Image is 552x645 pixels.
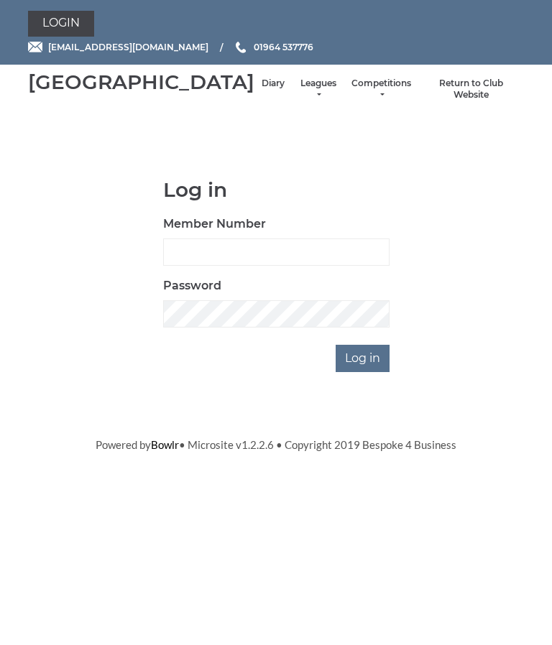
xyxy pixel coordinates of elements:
div: [GEOGRAPHIC_DATA] [28,71,254,93]
a: Email [EMAIL_ADDRESS][DOMAIN_NAME] [28,40,208,54]
label: Password [163,277,221,294]
label: Member Number [163,215,266,233]
span: Powered by • Microsite v1.2.2.6 • Copyright 2019 Bespoke 4 Business [96,438,456,451]
h1: Log in [163,179,390,201]
span: 01964 537776 [254,42,313,52]
img: Email [28,42,42,52]
img: Phone us [236,42,246,53]
input: Log in [336,345,390,372]
a: Phone us 01964 537776 [234,40,313,54]
span: [EMAIL_ADDRESS][DOMAIN_NAME] [48,42,208,52]
a: Diary [262,78,285,90]
a: Competitions [351,78,411,101]
a: Leagues [299,78,337,101]
a: Bowlr [151,438,179,451]
a: Return to Club Website [425,78,517,101]
a: Login [28,11,94,37]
